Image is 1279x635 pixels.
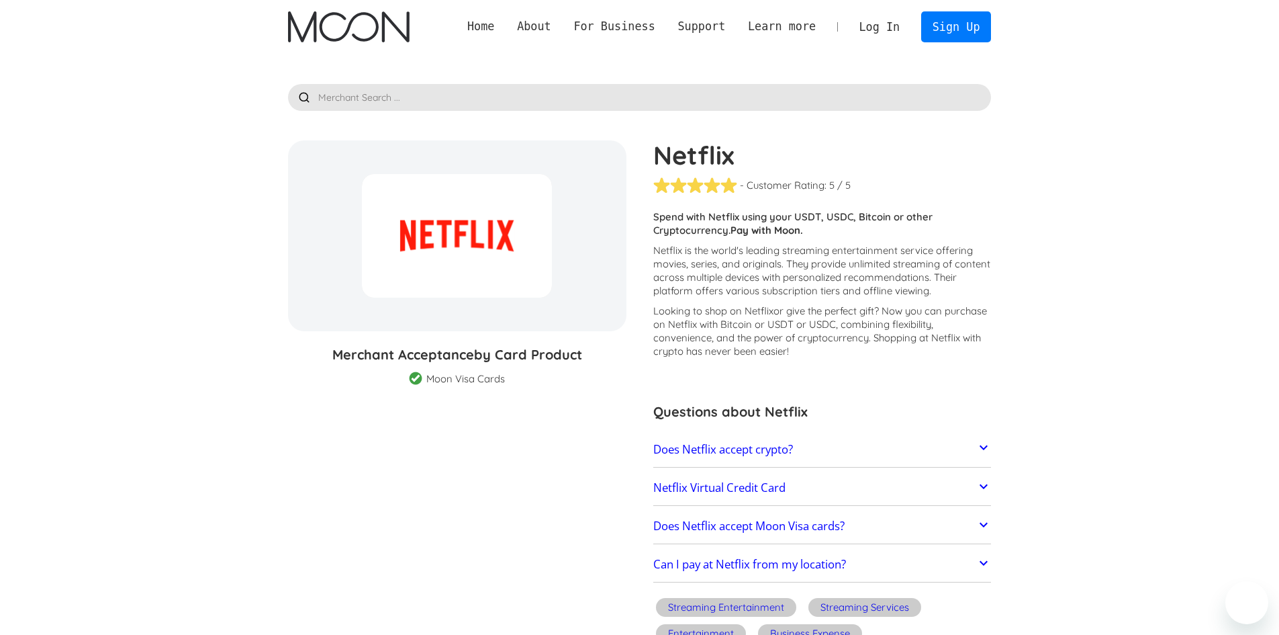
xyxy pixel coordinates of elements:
div: Support [677,18,725,35]
div: Moon Visa Cards [426,372,505,386]
div: For Business [563,18,667,35]
div: Support [667,18,737,35]
p: Looking to shop on Netflix ? Now you can purchase on Netflix with Bitcoin or USDT or USDC, combin... [653,304,992,358]
h1: Netflix [653,140,992,170]
div: - Customer Rating: [740,179,826,192]
h2: Does Netflix accept Moon Visa cards? [653,519,845,533]
a: Netflix Virtual Credit Card [653,474,992,502]
div: 5 [829,179,835,192]
a: Can I pay at Netflix from my location? [653,551,992,579]
iframe: Button to launch messaging window [1225,581,1268,624]
div: Learn more [737,18,827,35]
input: Merchant Search ... [288,84,992,111]
a: Does Netflix accept Moon Visa cards? [653,512,992,540]
p: Spend with Netflix using your USDT, USDC, Bitcoin or other Cryptocurrency. [653,210,992,237]
h2: Netflix Virtual Credit Card [653,481,786,495]
a: Home [456,18,506,35]
div: Streaming Entertainment [668,601,784,614]
div: About [506,18,562,35]
h3: Questions about Netflix [653,402,992,422]
div: Learn more [748,18,816,35]
a: Sign Up [921,11,991,42]
h3: Merchant Acceptance [288,345,626,365]
a: Log In [848,12,911,42]
div: About [517,18,551,35]
a: Streaming Services [806,596,924,622]
a: home [288,11,410,42]
a: Streaming Entertainment [653,596,799,622]
a: Does Netflix accept crypto? [653,435,992,464]
h2: Can I pay at Netflix from my location? [653,558,846,571]
div: For Business [573,18,655,35]
span: by Card Product [474,346,582,363]
strong: Pay with Moon. [730,224,803,237]
h2: Does Netflix accept crypto? [653,443,793,456]
p: Netflix is the world's leading streaming entertainment service offering movies, series, and origi... [653,244,992,298]
span: or give the perfect gift [773,304,874,317]
div: / 5 [837,179,851,192]
div: Streaming Services [820,601,909,614]
img: Moon Logo [288,11,410,42]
